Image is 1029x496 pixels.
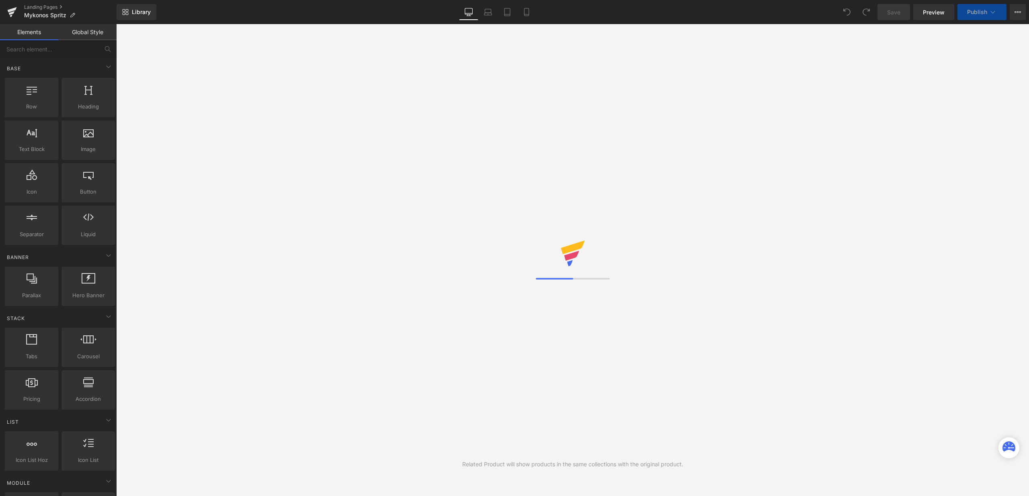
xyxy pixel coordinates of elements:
a: New Library [117,4,156,20]
span: Row [7,102,56,111]
button: Redo [858,4,874,20]
button: Undo [839,4,855,20]
span: Base [6,65,22,72]
span: Icon [7,188,56,196]
span: Module [6,479,31,487]
span: Image [64,145,113,153]
span: Carousel [64,352,113,361]
a: Preview [913,4,954,20]
a: Tablet [498,4,517,20]
span: Heading [64,102,113,111]
span: Button [64,188,113,196]
span: Banner [6,253,30,261]
a: Laptop [478,4,498,20]
span: Save [887,8,900,16]
span: Pricing [7,395,56,403]
span: Library [132,8,151,16]
button: More [1010,4,1026,20]
span: Icon List Hoz [7,456,56,464]
a: Global Style [58,24,117,40]
span: Tabs [7,352,56,361]
span: Publish [967,9,987,15]
span: Parallax [7,291,56,300]
span: Liquid [64,230,113,239]
a: Mobile [517,4,536,20]
span: Text Block [7,145,56,153]
a: Desktop [459,4,478,20]
span: Preview [923,8,945,16]
span: Accordion [64,395,113,403]
span: Stack [6,314,26,322]
div: Related Product will show products in the same collections with the original product. [462,460,683,469]
span: Icon List [64,456,113,464]
button: Publish [957,4,1006,20]
a: Landing Pages [24,4,117,10]
span: List [6,418,20,426]
span: Mykonos Spritz [24,12,66,18]
span: Hero Banner [64,291,113,300]
span: Separator [7,230,56,239]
